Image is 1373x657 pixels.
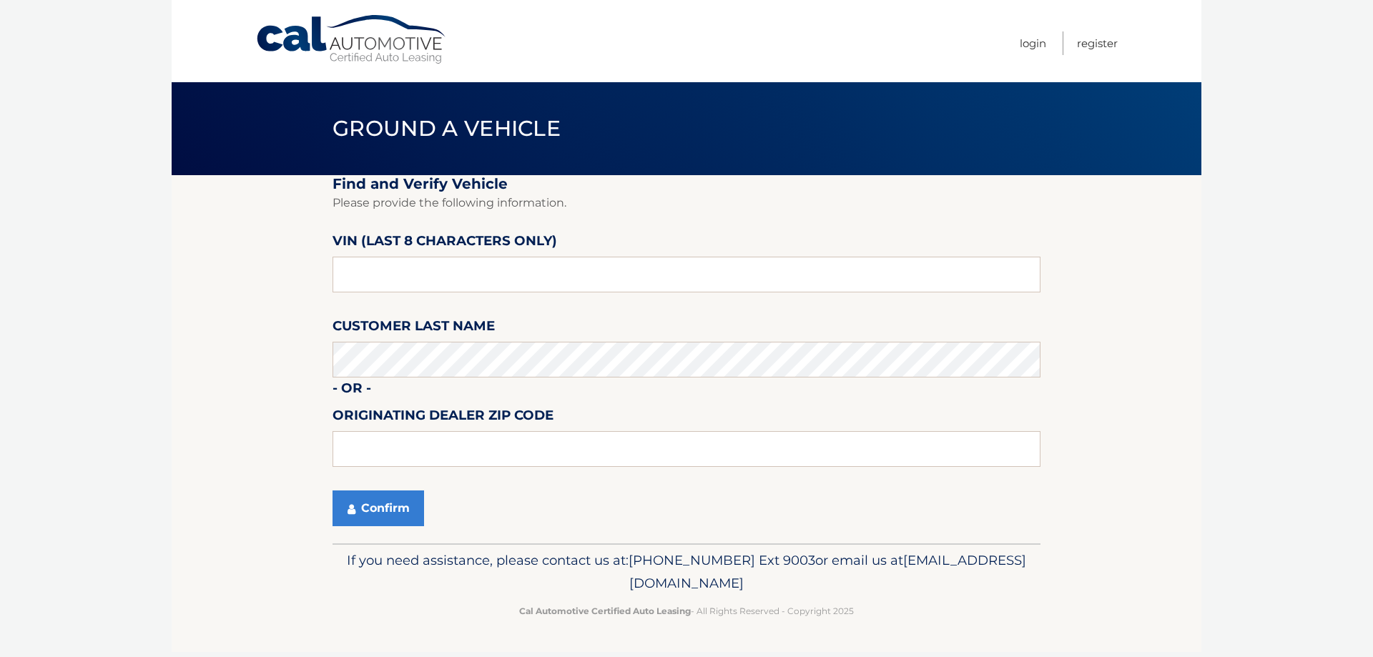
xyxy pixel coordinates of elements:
[629,552,815,568] span: [PHONE_NUMBER] Ext 9003
[333,315,495,342] label: Customer Last Name
[333,405,553,431] label: Originating Dealer Zip Code
[255,14,448,65] a: Cal Automotive
[1077,31,1118,55] a: Register
[519,606,691,616] strong: Cal Automotive Certified Auto Leasing
[333,377,371,404] label: - or -
[333,193,1040,213] p: Please provide the following information.
[342,603,1031,618] p: - All Rights Reserved - Copyright 2025
[333,175,1040,193] h2: Find and Verify Vehicle
[342,549,1031,595] p: If you need assistance, please contact us at: or email us at
[1020,31,1046,55] a: Login
[333,230,557,257] label: VIN (last 8 characters only)
[333,490,424,526] button: Confirm
[333,115,561,142] span: Ground a Vehicle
